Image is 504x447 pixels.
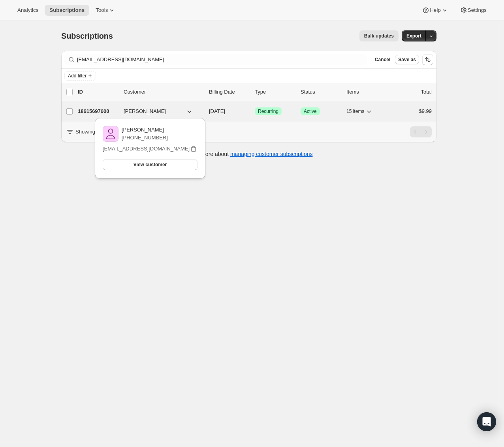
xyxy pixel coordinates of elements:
button: Help [417,5,453,16]
p: [PHONE_NUMBER] [122,134,168,142]
button: Add filter [64,71,96,81]
input: Filter subscribers [77,54,367,65]
span: Add filter [68,73,87,79]
button: View customer [103,159,197,170]
span: Export [406,33,421,39]
p: [EMAIL_ADDRESS][DOMAIN_NAME] [103,145,190,153]
button: Cancel [372,55,393,64]
span: Tools [96,7,108,13]
p: Showing 1 to 1 of 1 [75,128,119,136]
span: Save as [398,56,416,63]
button: [PERSON_NAME] [119,105,198,118]
button: Analytics [13,5,43,16]
p: Status [301,88,340,96]
span: 15 items [346,108,364,115]
img: variant image [103,126,118,142]
span: Active [304,108,317,115]
button: Subscriptions [45,5,89,16]
span: Subscriptions [49,7,85,13]
p: [PERSON_NAME] [122,126,168,134]
span: View customer [134,162,167,168]
span: Settings [468,7,487,13]
button: 15 items [346,106,373,117]
div: Type [255,88,294,96]
span: Recurring [258,108,278,115]
button: Save as [395,55,419,64]
span: $9.99 [419,108,432,114]
button: Export [402,30,426,41]
p: Learn more about [185,150,313,158]
nav: Pagination [410,126,432,137]
span: Subscriptions [61,32,113,40]
p: Billing Date [209,88,248,96]
div: Items [346,88,386,96]
span: Cancel [375,56,390,63]
span: Bulk updates [364,33,394,39]
button: Settings [455,5,491,16]
button: Bulk updates [359,30,399,41]
div: 18615697600[PERSON_NAME][DATE]SuccessRecurringSuccessActive15 items$9.99 [78,106,432,117]
p: Customer [124,88,203,96]
span: [PERSON_NAME] [124,107,166,115]
span: Analytics [17,7,38,13]
span: [DATE] [209,108,225,114]
button: Tools [91,5,120,16]
p: 18615697600 [78,107,117,115]
button: Sort the results [422,54,433,65]
a: managing customer subscriptions [230,151,313,157]
div: IDCustomerBilling DateTypeStatusItemsTotal [78,88,432,96]
p: Total [421,88,432,96]
div: Open Intercom Messenger [477,412,496,431]
p: ID [78,88,117,96]
span: Help [430,7,440,13]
